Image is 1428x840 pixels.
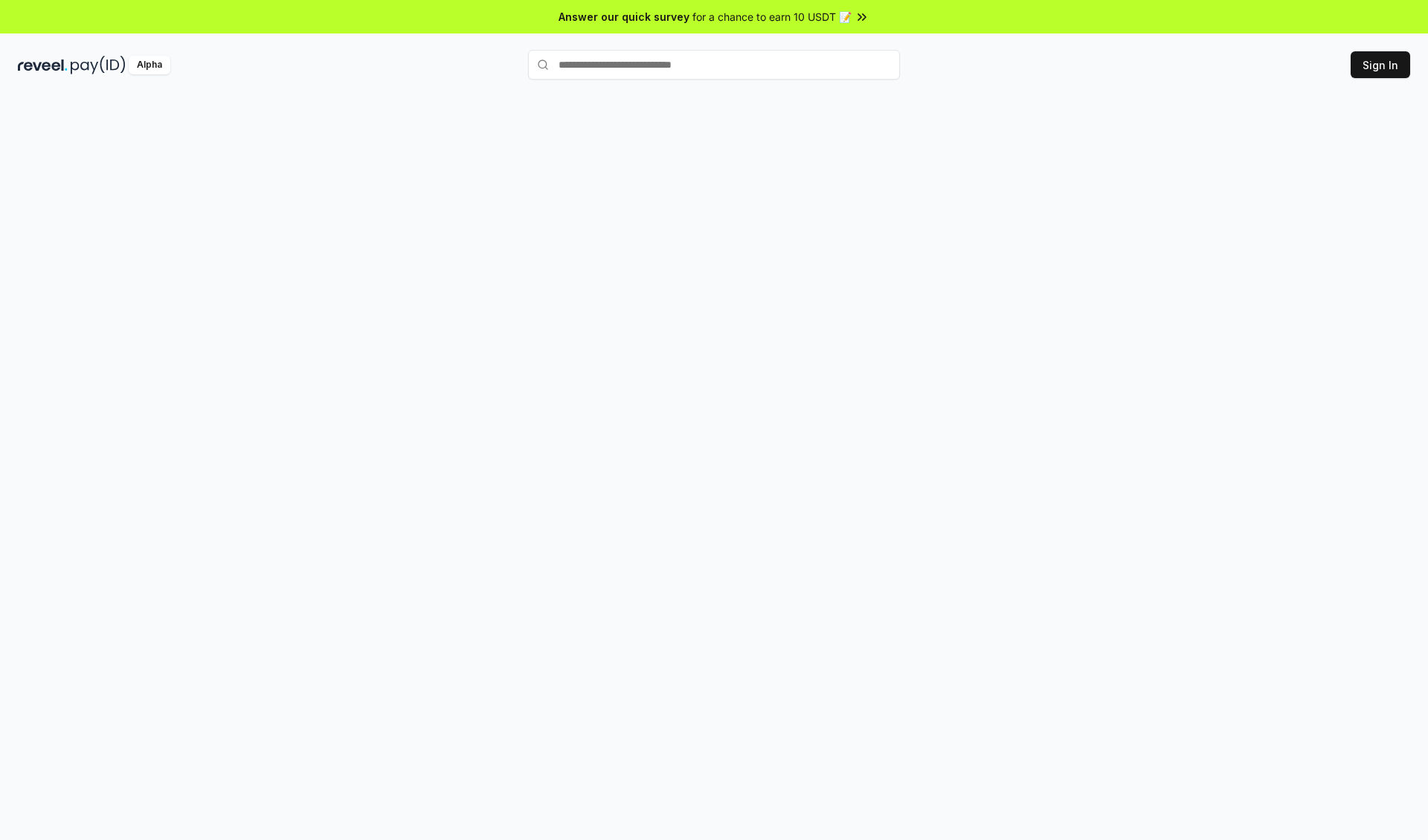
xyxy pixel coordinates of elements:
img: pay_id [71,56,126,74]
span: Answer our quick survey [559,9,689,25]
div: Alpha [129,56,170,74]
span: for a chance to earn 10 USDT 📝 [692,9,852,25]
img: reveel_dark [18,56,68,74]
button: Sign In [1351,51,1410,78]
